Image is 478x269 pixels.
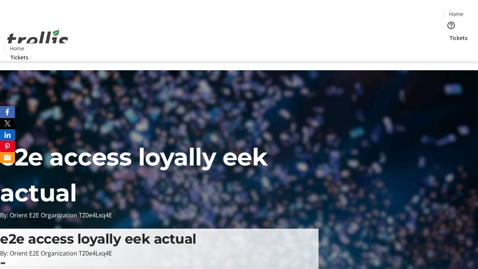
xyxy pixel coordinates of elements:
a: Home [5,44,29,52]
button: Help [444,18,459,33]
img: Orient E2E Organization TZ0e4Lxq4E's Logo [4,21,71,59]
span: Tickets [10,53,28,61]
span: Home [449,10,463,18]
a: Tickets [444,34,474,42]
span: Tickets [450,34,468,42]
a: Tickets [4,53,34,61]
a: Home [444,10,468,18]
button: Cart [444,42,459,57]
span: Home [10,44,24,52]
